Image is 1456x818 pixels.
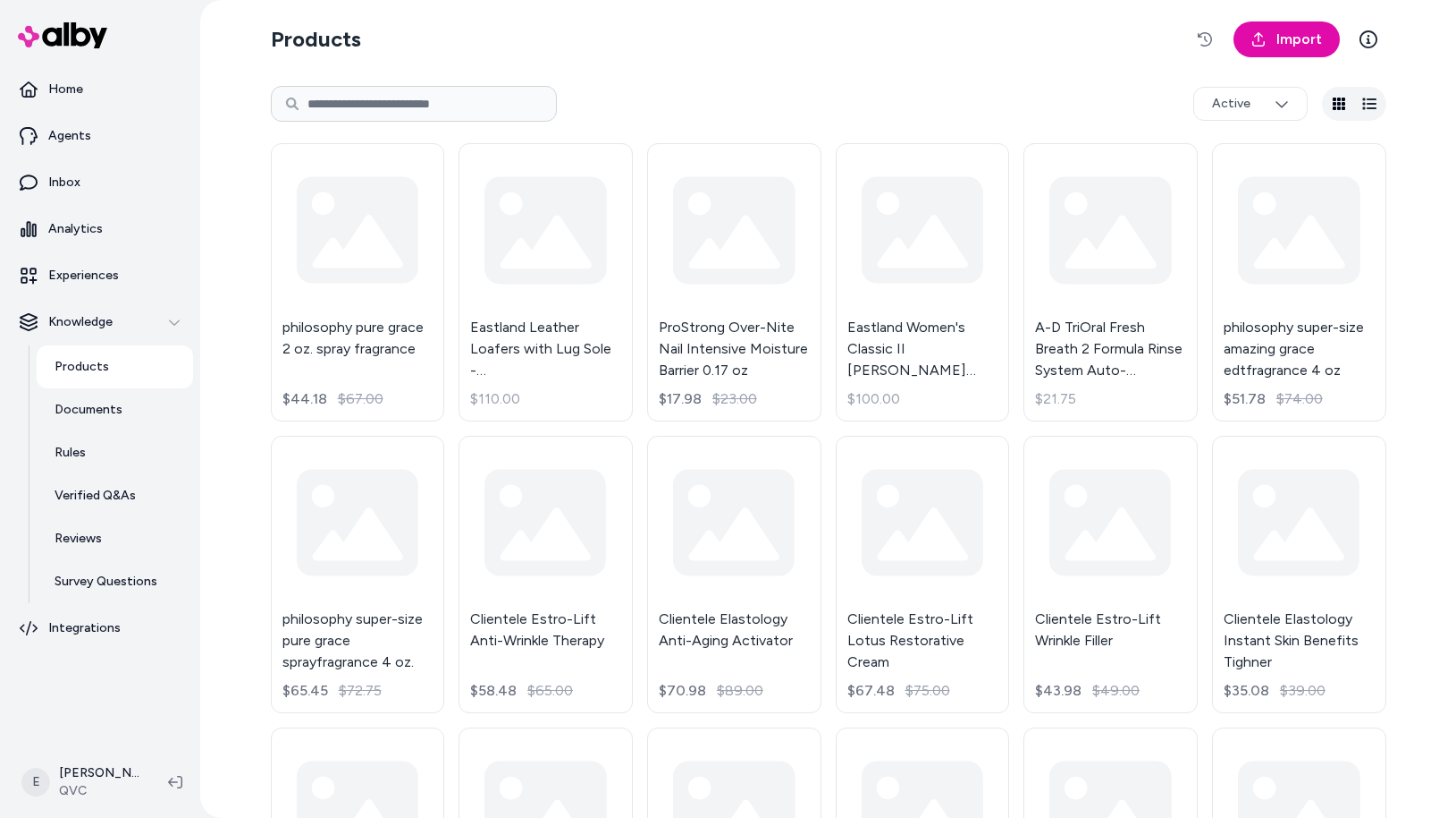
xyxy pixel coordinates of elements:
[7,301,193,344] button: Knowledge
[18,22,107,48] img: alby Logo
[459,143,633,422] a: Eastland Leather Loafers with Lug Sole - [GEOGRAPHIC_DATA],10-1/2 Medium$110.00
[48,174,80,192] p: Inbox
[271,143,445,422] a: philosophy pure grace 2 oz. spray fragrance$44.18$67.00
[11,754,154,811] button: E[PERSON_NAME]QVC
[37,560,193,603] a: Survey Questions
[37,474,193,517] a: Verified Q&As
[48,619,121,637] p: Integrations
[836,436,1010,714] a: Clientele Estro-Lift Lotus Restorative Cream$67.48$75.00
[7,68,193,111] a: Home
[21,768,50,797] span: E
[37,517,193,560] a: Reviews
[55,573,157,591] p: Survey Questions
[7,161,193,204] a: Inbox
[7,254,193,297] a: Experiences
[55,401,122,419] p: Documents
[59,764,139,782] p: [PERSON_NAME]
[647,436,821,714] a: Clientele Elastology Anti-Aging Activator$70.98$89.00
[1233,21,1340,57] a: Import
[55,444,86,462] p: Rules
[271,436,445,714] a: philosophy super-size pure grace sprayfragrance 4 oz.$65.45$72.75
[55,358,109,376] p: Products
[1276,29,1322,50] span: Import
[647,143,821,422] a: ProStrong Over-Nite Nail Intensive Moisture Barrier 0.17 oz$17.98$23.00
[836,143,1010,422] a: Eastland Women's Classic II [PERSON_NAME] Loafers, Size 8-1/2 Narrow, Black$100.00
[48,81,83,98] p: Home
[7,607,193,650] a: Integrations
[37,431,193,474] a: Rules
[7,208,193,251] a: Analytics
[48,127,91,145] p: Agents
[37,388,193,431] a: Documents
[37,345,193,388] a: Products
[1212,436,1386,714] a: Clientele Elastology Instant Skin Benefits Tighner$35.08$39.00
[1193,87,1308,121] button: Active
[48,220,103,238] p: Analytics
[55,487,136,505] p: Verified Q&As
[1023,436,1198,714] a: Clientele Estro-Lift Wrinkle Filler$43.98$49.00
[48,313,113,331] p: Knowledge
[459,436,633,714] a: Clientele Estro-Lift Anti-Wrinkle Therapy$58.48$65.00
[1212,143,1386,422] a: philosophy super-size amazing grace edtfragrance 4 oz$51.78$74.00
[271,25,361,54] h2: Products
[1023,143,1198,422] a: A-D TriOral Fresh Breath 2 Formula Rinse System Auto-Delivery,Mint$21.75
[59,782,139,800] span: QVC
[55,530,102,548] p: Reviews
[7,115,193,158] a: Agents
[48,267,119,285] p: Experiences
